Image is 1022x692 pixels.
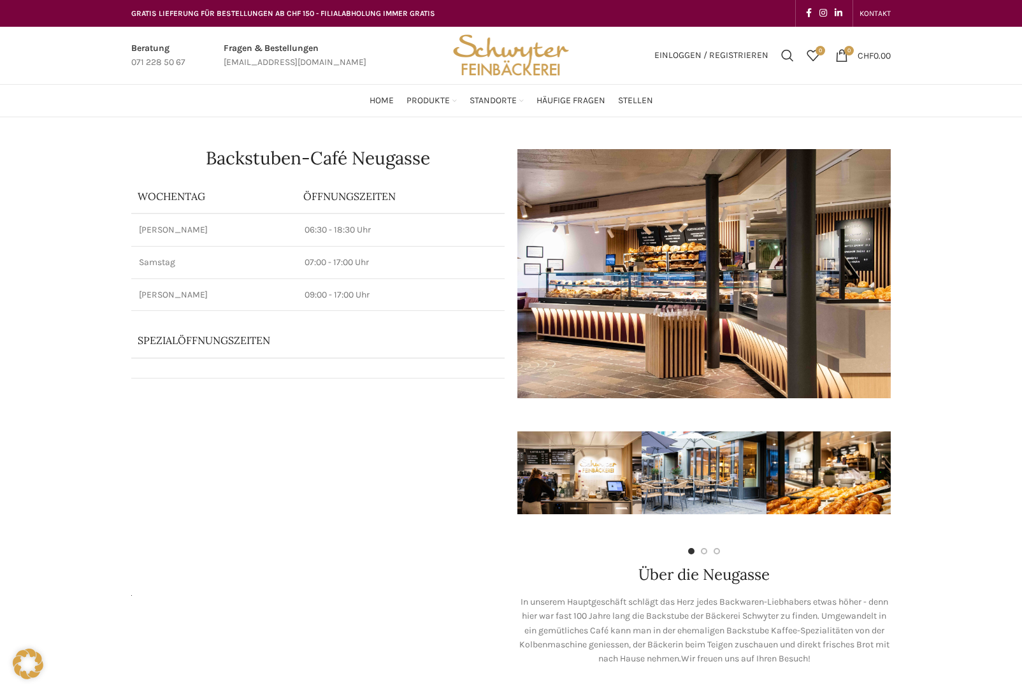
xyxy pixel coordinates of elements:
div: Meine Wunschliste [800,43,826,68]
li: Go to slide 3 [714,548,720,554]
img: Bäckerei Schwyter [449,27,573,84]
div: 3 / 7 [766,411,891,535]
a: Infobox link [224,41,366,70]
div: Main navigation [125,88,897,113]
span: GRATIS LIEFERUNG FÜR BESTELLUNGEN AB CHF 150 - FILIALABHOLUNG IMMER GRATIS [131,9,435,18]
div: 4 / 7 [891,411,1015,535]
p: [PERSON_NAME] [139,224,289,236]
p: Spezialöffnungszeiten [138,333,463,347]
a: 0 CHF0.00 [829,43,897,68]
img: schwyter-12 [766,431,891,514]
a: Produkte [407,88,457,113]
img: schwyter-10 [891,431,1015,514]
a: 0 [800,43,826,68]
span: 0 [816,46,825,55]
a: Standorte [470,88,524,113]
li: Go to slide 1 [688,548,695,554]
span: Produkte [407,95,450,107]
a: Infobox link [131,41,185,70]
li: Go to slide 2 [701,548,707,554]
span: Stellen [618,95,653,107]
span: CHF [858,50,874,61]
h2: Über die Neugasse [517,567,891,582]
bdi: 0.00 [858,50,891,61]
a: Home [370,88,394,113]
p: Wochentag [138,189,291,203]
p: ÖFFNUNGSZEITEN [303,189,498,203]
a: Linkedin social link [831,4,846,22]
span: Einloggen / Registrieren [654,51,768,60]
a: Suchen [775,43,800,68]
p: [PERSON_NAME] [139,289,289,301]
span: Home [370,95,394,107]
a: Site logo [449,49,573,60]
p: Samstag [139,256,289,269]
p: 06:30 - 18:30 Uhr [305,224,497,236]
a: KONTAKT [860,1,891,26]
span: Wir freuen uns auf Ihren Besuch! [681,653,810,664]
p: In unserem Hauptgeschäft schlägt das Herz jedes Backwaren-Liebhabers etwas höher - denn hier war ... [517,595,891,667]
div: 1 / 7 [517,411,642,535]
p: 09:00 - 17:00 Uhr [305,289,497,301]
a: Stellen [618,88,653,113]
div: 2 / 7 [642,411,766,535]
span: 0 [844,46,854,55]
a: Häufige Fragen [536,88,605,113]
img: schwyter-61 [642,431,766,514]
a: Einloggen / Registrieren [648,43,775,68]
span: Häufige Fragen [536,95,605,107]
p: 07:00 - 17:00 Uhr [305,256,497,269]
span: KONTAKT [860,9,891,18]
div: Secondary navigation [853,1,897,26]
img: schwyter-17 [517,431,642,514]
a: Instagram social link [816,4,831,22]
span: Standorte [470,95,517,107]
a: Facebook social link [802,4,816,22]
h1: Backstuben-Café Neugasse [131,149,505,167]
